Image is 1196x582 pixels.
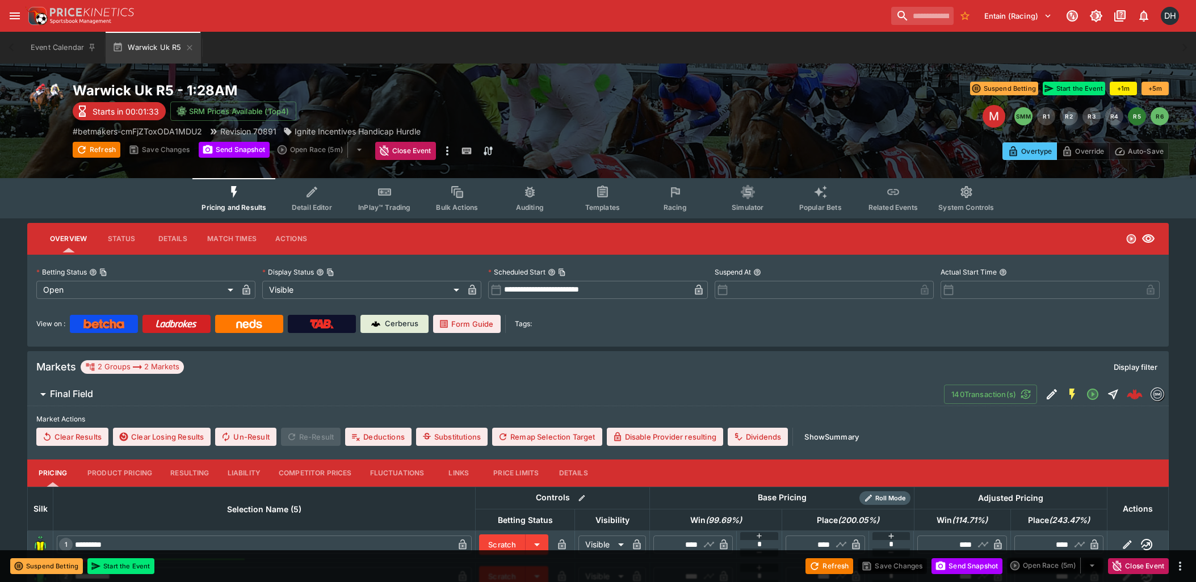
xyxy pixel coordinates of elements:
[859,491,910,505] div: Show/hide Price Roll mode configuration.
[73,82,621,99] h2: Copy To Clipboard
[1128,107,1146,125] button: R5
[310,319,334,328] img: TabNZ
[31,535,49,554] img: runner 1
[1126,233,1137,244] svg: Open
[1062,384,1082,404] button: SGM Enabled
[1103,384,1123,404] button: Straight
[1157,3,1182,28] button: David Howard
[868,203,918,212] span: Related Events
[944,385,1037,404] button: 140Transaction(s)
[1007,558,1103,573] div: split button
[476,487,650,509] th: Controls
[371,319,380,328] img: Cerberus
[678,513,754,527] span: Win(99.69%)
[1161,7,1179,25] div: David Howard
[78,459,161,487] button: Product Pricing
[96,225,147,252] button: Status
[578,535,628,554] div: Visible
[938,203,994,212] span: System Controls
[36,281,237,299] div: Open
[1049,513,1090,527] em: ( 243.47 %)
[753,491,811,505] div: Base Pricing
[161,459,218,487] button: Resulting
[295,125,421,137] p: Ignite Incentives Handicap Hurdle
[262,281,463,299] div: Visible
[1123,383,1146,406] a: 0fdf20a2-efc1-4bbc-afbd-7d0d43cc10d2
[316,268,324,276] button: Display StatusCopy To Clipboard
[436,203,478,212] span: Bulk Actions
[1110,82,1137,95] button: +1m
[50,19,111,24] img: Sportsbook Management
[1056,142,1109,160] button: Override
[50,388,93,400] h6: Final Field
[106,32,200,64] button: Warwick Uk R5
[1142,232,1155,246] svg: Visible
[1107,487,1168,530] th: Actions
[516,203,544,212] span: Auditing
[1108,558,1169,574] button: Close Event
[87,558,154,574] button: Start the Event
[548,268,556,276] button: Scheduled StartCopy To Clipboard
[1021,145,1052,157] p: Overtype
[999,268,1007,276] button: Actual Start Time
[192,178,1003,218] div: Event type filters
[1127,386,1143,402] div: 0fdf20a2-efc1-4bbc-afbd-7d0d43cc10d2
[548,459,599,487] button: Details
[1075,145,1104,157] p: Override
[558,268,566,276] button: Copy To Clipboard
[281,428,341,446] span: Re-Result
[202,203,266,212] span: Pricing and Results
[36,315,65,333] label: View on :
[732,203,763,212] span: Simulator
[27,383,944,406] button: Final Field
[931,558,1002,574] button: Send Snapshot
[361,459,434,487] button: Fluctuations
[1002,142,1057,160] button: Overtype
[1127,386,1143,402] img: logo-cerberus--red.svg
[360,315,429,333] a: Cerberus
[804,513,892,527] span: Place(200.05%)
[385,318,418,330] p: Cerberus
[977,7,1059,25] button: Select Tenant
[805,558,853,574] button: Refresh
[73,125,202,137] p: Copy To Clipboard
[93,106,159,117] p: Starts in 00:01:33
[27,459,78,487] button: Pricing
[1086,387,1100,401] svg: Open
[236,319,262,328] img: Neds
[706,513,742,527] em: ( 99.69 %)
[1151,107,1169,125] button: R6
[292,203,332,212] span: Detail Editor
[1062,6,1082,26] button: Connected to PK
[113,428,211,446] button: Clear Losing Results
[433,459,484,487] button: Links
[215,428,276,446] button: Un-Result
[326,268,334,276] button: Copy To Clipboard
[1037,107,1055,125] button: R1
[1082,107,1101,125] button: R3
[1042,384,1062,404] button: Edit Detail
[62,541,70,549] span: 1
[220,125,276,137] p: Revision 70891
[83,319,124,328] img: Betcha
[27,82,64,118] img: horse_racing.png
[1014,107,1033,125] button: SMM
[1043,82,1105,95] button: Start the Event
[1015,513,1102,527] span: Place(243.47%)
[1082,384,1103,404] button: Open
[41,225,96,252] button: Overview
[1128,145,1164,157] p: Auto-Save
[479,534,526,555] button: Scratch
[358,203,410,212] span: InPlay™ Trading
[891,7,954,25] input: search
[798,428,866,446] button: ShowSummary
[1151,388,1164,400] img: betmakers
[198,225,266,252] button: Match Times
[36,411,1160,428] label: Market Actions
[715,267,751,277] p: Suspend At
[1107,358,1164,376] button: Display filter
[36,360,76,373] h5: Markets
[970,82,1038,95] button: Suspend Betting
[50,8,134,16] img: PriceKinetics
